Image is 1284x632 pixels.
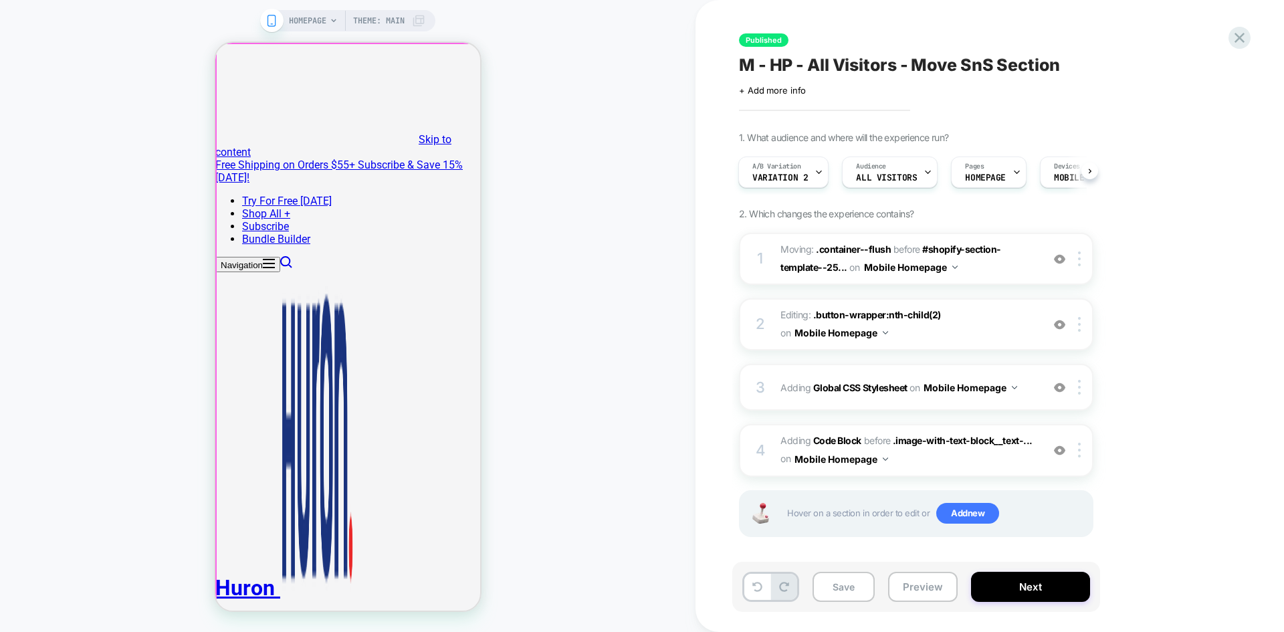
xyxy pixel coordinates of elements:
[924,378,1017,397] button: Mobile Homepage
[864,257,958,277] button: Mobile Homepage
[893,243,920,255] span: before
[849,259,859,276] span: on
[1054,162,1080,171] span: Devices
[739,132,948,143] span: 1. What audience and where will the experience run?
[752,162,801,171] span: A/B Variation
[864,435,891,446] span: BEFORE
[780,324,790,341] span: on
[816,243,891,255] span: .container--flush
[888,572,958,602] button: Preview
[813,572,875,602] button: Save
[965,162,984,171] span: Pages
[1054,382,1065,393] img: crossed eye
[1078,443,1081,457] img: close
[754,311,767,338] div: 2
[1054,173,1084,183] span: MOBILE
[754,375,767,401] div: 3
[971,572,1090,602] button: Next
[1078,317,1081,332] img: close
[794,449,888,469] button: Mobile Homepage
[739,85,806,96] span: + Add more info
[780,435,861,446] span: Adding
[780,450,790,467] span: on
[754,245,767,272] div: 1
[752,173,808,183] span: Variation 2
[1078,251,1081,266] img: close
[1012,386,1017,389] img: down arrow
[883,331,888,334] img: down arrow
[952,266,958,269] img: down arrow
[893,435,1033,446] span: .image-with-text-block__text-...
[289,10,326,31] span: HOMEPAGE
[936,503,999,524] span: Add new
[794,323,888,342] button: Mobile Homepage
[965,173,1006,183] span: HOMEPAGE
[739,208,914,219] span: 2. Which changes the experience contains?
[813,382,907,393] b: Global CSS Stylesheet
[780,378,1035,397] span: Adding
[883,457,888,461] img: down arrow
[780,306,1035,342] span: Editing :
[780,241,1035,277] span: Moving:
[856,173,917,183] span: All Visitors
[747,503,774,524] img: Joystick
[856,162,886,171] span: Audience
[1054,445,1065,456] img: crossed eye
[739,33,788,47] span: Published
[353,10,405,31] span: Theme: MAIN
[1054,253,1065,265] img: crossed eye
[787,503,1085,524] span: Hover on a section in order to edit or
[739,55,1060,75] span: M - HP - All Visitors - Move SnS Section
[1078,380,1081,395] img: close
[813,309,941,320] span: .button-wrapper:nth-child(2)
[754,437,767,464] div: 4
[813,435,861,446] b: Code Block
[909,379,920,396] span: on
[1054,319,1065,330] img: crossed eye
